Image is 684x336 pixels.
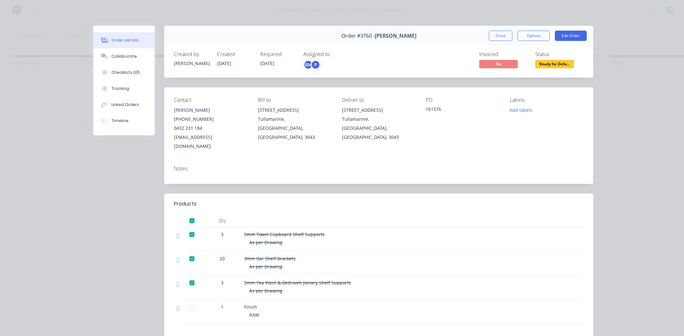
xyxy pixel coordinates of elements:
[555,31,587,41] button: Edit Order
[174,106,248,151] div: [PERSON_NAME][PHONE_NUMBER]0432 231 184[EMAIL_ADDRESS][DOMAIN_NAME]
[174,106,248,115] div: [PERSON_NAME]
[174,200,196,208] div: Products
[489,31,512,41] button: Close
[174,124,248,133] div: 0432 231 184
[375,33,416,39] span: [PERSON_NAME]
[244,255,296,262] span: 3mm Bar Shelf Brackets
[342,106,416,142] div: [STREET_ADDRESS]Tullamarine, [GEOGRAPHIC_DATA], [GEOGRAPHIC_DATA], 3043
[303,60,313,70] div: BM
[249,288,282,294] span: As per Drawing
[174,51,209,57] div: Created by
[111,86,129,91] div: Tracking
[93,64,155,81] button: Checklists 0/0
[244,304,257,310] span: Finish
[249,239,282,245] span: As per Drawing
[479,60,518,68] span: No
[426,97,499,103] div: PO
[174,133,248,151] div: [EMAIL_ADDRESS][DOMAIN_NAME]
[93,81,155,97] button: Tracking
[260,60,274,66] span: [DATE]
[221,279,223,286] span: 3
[479,51,527,57] div: Invoiced
[303,60,320,70] button: BMP
[249,312,259,318] span: RAW
[342,97,416,103] div: Deliver to
[506,106,536,114] button: Add labels
[174,97,248,103] div: Contact
[535,51,584,57] div: Status
[535,60,574,68] span: Ready for Deliv...
[342,115,416,142] div: Tullamarine, [GEOGRAPHIC_DATA], [GEOGRAPHIC_DATA], 3043
[341,33,375,39] span: Order #3760 -
[111,53,137,59] div: Collaborate
[258,115,332,142] div: Tullamarine, [GEOGRAPHIC_DATA], [GEOGRAPHIC_DATA], 3043
[249,264,282,270] span: As per Drawing
[342,106,416,115] div: [STREET_ADDRESS]
[221,231,223,238] span: 3
[111,70,140,75] div: Checklists 0/0
[244,280,351,286] span: 5mm Tea Point & Bedroom Joinery Shelf Supports
[518,31,550,41] button: Options
[174,166,584,172] div: Notes
[510,97,584,103] div: Labels
[111,37,139,43] div: Order details
[311,60,320,70] div: P
[93,48,155,64] button: Collaborate
[217,60,231,66] span: [DATE]
[93,97,155,113] button: Linked Orders
[174,115,248,124] div: [PHONE_NUMBER]
[303,51,368,57] div: Assigned to
[220,255,225,262] span: 20
[93,32,155,48] button: Order details
[258,97,332,103] div: Bill to
[426,106,499,115] div: 161576
[258,106,332,142] div: [STREET_ADDRESS]Tullamarine, [GEOGRAPHIC_DATA], [GEOGRAPHIC_DATA], 3043
[93,113,155,129] button: Timeline
[174,60,209,67] div: [PERSON_NAME]
[258,106,332,115] div: [STREET_ADDRESS]
[203,214,242,227] div: Qty
[111,102,139,108] div: Linked Orders
[244,231,325,237] span: 5mm Towel Cupboard Shelf Supports
[535,60,574,70] button: Ready for Deliv...
[217,51,252,57] div: Created
[221,303,223,310] span: 1
[260,51,296,57] div: Required
[111,118,128,124] div: Timeline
